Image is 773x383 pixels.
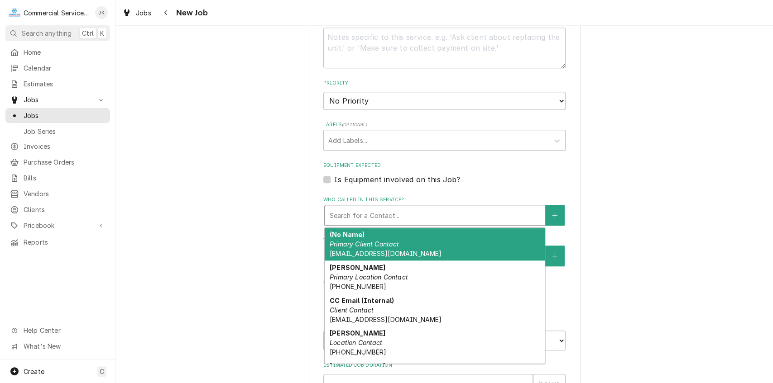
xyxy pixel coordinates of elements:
[24,63,106,73] span: Calendar
[552,212,557,218] svg: Create New Contact
[24,341,105,351] span: What's New
[24,142,106,151] span: Invoices
[5,108,110,123] a: Jobs
[342,122,367,127] span: ( optional )
[24,237,106,247] span: Reports
[552,253,557,259] svg: Create New Contact
[330,339,383,346] em: Location Contact
[330,306,374,314] em: Client Contact
[330,273,408,281] em: Primary Location Contact
[24,95,92,104] span: Jobs
[323,237,566,244] label: Who should the tech(s) ask for?
[330,297,394,304] strong: CC Email (Internal)
[24,127,106,136] span: Job Series
[5,155,110,170] a: Purchase Orders
[5,61,110,76] a: Calendar
[24,173,106,183] span: Bills
[5,218,110,233] a: Go to Pricebook
[330,348,386,356] span: [PHONE_NUMBER]
[5,202,110,217] a: Clients
[323,331,441,350] input: Date
[330,329,385,337] strong: [PERSON_NAME]
[323,318,566,350] div: Estimated Arrival Time
[330,240,399,248] em: Primary Client Contact
[323,15,566,68] div: Technician Instructions
[323,121,566,128] label: Labels
[24,8,90,18] div: Commercial Service Co.
[323,121,566,151] div: Labels
[5,124,110,139] a: Job Series
[5,339,110,354] a: Go to What's New
[24,79,106,89] span: Estimates
[24,221,92,230] span: Pricebook
[330,250,442,257] span: [EMAIL_ADDRESS][DOMAIN_NAME]
[24,111,106,120] span: Jobs
[159,5,173,20] button: Navigate back
[95,6,108,19] div: John Key's Avatar
[5,186,110,201] a: Vendors
[24,326,105,335] span: Help Center
[8,6,21,19] div: C
[323,80,566,87] label: Priority
[323,278,566,307] div: Attachments
[5,45,110,60] a: Home
[323,196,566,226] div: Who called in this service?
[330,264,385,271] strong: [PERSON_NAME]
[323,162,566,169] label: Equipment Expected
[5,76,110,91] a: Estimates
[545,246,564,266] button: Create New Contact
[24,157,106,167] span: Purchase Orders
[5,25,110,41] button: Search anythingCtrlK
[323,196,566,203] label: Who called in this service?
[136,8,151,18] span: Jobs
[24,205,106,214] span: Clients
[82,28,94,38] span: Ctrl
[24,368,44,375] span: Create
[323,318,566,326] label: Estimated Arrival Time
[330,283,386,290] span: [PHONE_NUMBER]
[334,174,460,185] label: Is Equipment involved on this Job?
[545,205,564,226] button: Create New Contact
[5,235,110,250] a: Reports
[330,362,385,370] strong: [PERSON_NAME]
[5,92,110,107] a: Go to Jobs
[24,189,106,199] span: Vendors
[323,162,566,185] div: Equipment Expected
[24,47,106,57] span: Home
[330,231,365,238] strong: (No Name)
[8,6,21,19] div: Commercial Service Co.'s Avatar
[330,316,442,323] span: [EMAIL_ADDRESS][DOMAIN_NAME]
[119,5,155,20] a: Jobs
[100,367,104,376] span: C
[323,362,566,369] label: Estimated Job Duration
[323,278,566,285] label: Attachments
[22,28,72,38] span: Search anything
[100,28,104,38] span: K
[95,6,108,19] div: JK
[5,139,110,154] a: Invoices
[323,237,566,266] div: Who should the tech(s) ask for?
[5,170,110,185] a: Bills
[323,80,566,110] div: Priority
[5,323,110,338] a: Go to Help Center
[173,7,208,19] span: New Job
